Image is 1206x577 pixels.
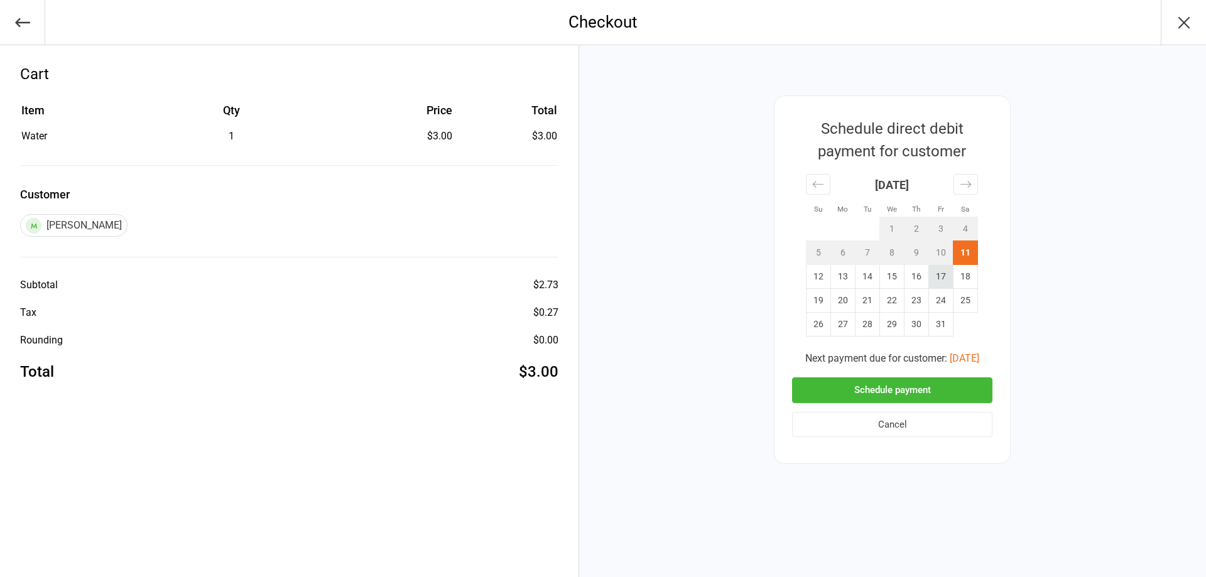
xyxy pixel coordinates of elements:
[880,241,905,265] td: Not available. Wednesday, October 8, 2025
[929,265,953,289] td: Friday, October 17, 2025
[831,241,856,265] td: Not available. Monday, October 6, 2025
[20,186,558,203] label: Customer
[905,313,929,337] td: Thursday, October 30, 2025
[792,412,992,438] button: Cancel
[457,129,557,144] td: $3.00
[519,360,558,383] div: $3.00
[856,265,880,289] td: Tuesday, October 14, 2025
[938,205,944,213] small: Fr
[533,278,558,293] div: $2.73
[21,102,121,127] th: Item
[961,205,969,213] small: Sa
[837,205,848,213] small: Mo
[929,313,953,337] td: Friday, October 31, 2025
[807,265,831,289] td: Sunday, October 12, 2025
[807,313,831,337] td: Sunday, October 26, 2025
[807,241,831,265] td: Not available. Sunday, October 5, 2025
[905,241,929,265] td: Not available. Thursday, October 9, 2025
[905,265,929,289] td: Thursday, October 16, 2025
[20,305,36,320] div: Tax
[20,214,128,237] div: [PERSON_NAME]
[953,217,978,241] td: Not available. Saturday, October 4, 2025
[122,102,340,127] th: Qty
[953,174,978,195] div: Move forward to switch to the next month.
[20,333,63,348] div: Rounding
[792,351,992,366] div: Next payment due for customer:
[807,289,831,313] td: Sunday, October 19, 2025
[912,205,920,213] small: Th
[533,305,558,320] div: $0.27
[856,313,880,337] td: Tuesday, October 28, 2025
[950,351,979,366] button: [DATE]
[457,102,557,127] th: Total
[953,265,978,289] td: Saturday, October 18, 2025
[831,313,856,337] td: Monday, October 27, 2025
[880,265,905,289] td: Wednesday, October 15, 2025
[792,117,992,163] div: Schedule direct debit payment for customer
[929,217,953,241] td: Not available. Friday, October 3, 2025
[21,130,47,142] span: Water
[953,289,978,313] td: Saturday, October 25, 2025
[929,241,953,265] td: Not available. Friday, October 10, 2025
[875,178,909,191] strong: [DATE]
[342,129,452,144] div: $3.00
[905,289,929,313] td: Thursday, October 23, 2025
[831,265,856,289] td: Monday, October 13, 2025
[856,241,880,265] td: Not available. Tuesday, October 7, 2025
[905,217,929,241] td: Not available. Thursday, October 2, 2025
[20,278,58,293] div: Subtotal
[806,174,830,195] div: Move backward to switch to the previous month.
[533,333,558,348] div: $0.00
[953,241,978,265] td: Selected. Saturday, October 11, 2025
[831,289,856,313] td: Monday, October 20, 2025
[20,360,54,383] div: Total
[122,129,340,144] div: 1
[20,63,558,85] div: Cart
[880,313,905,337] td: Wednesday, October 29, 2025
[792,163,992,351] div: Calendar
[792,377,992,403] button: Schedule payment
[856,289,880,313] td: Tuesday, October 21, 2025
[887,205,897,213] small: We
[929,289,953,313] td: Friday, October 24, 2025
[864,205,871,213] small: Tu
[880,217,905,241] td: Not available. Wednesday, October 1, 2025
[342,102,452,119] div: Price
[814,205,822,213] small: Su
[880,289,905,313] td: Wednesday, October 22, 2025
